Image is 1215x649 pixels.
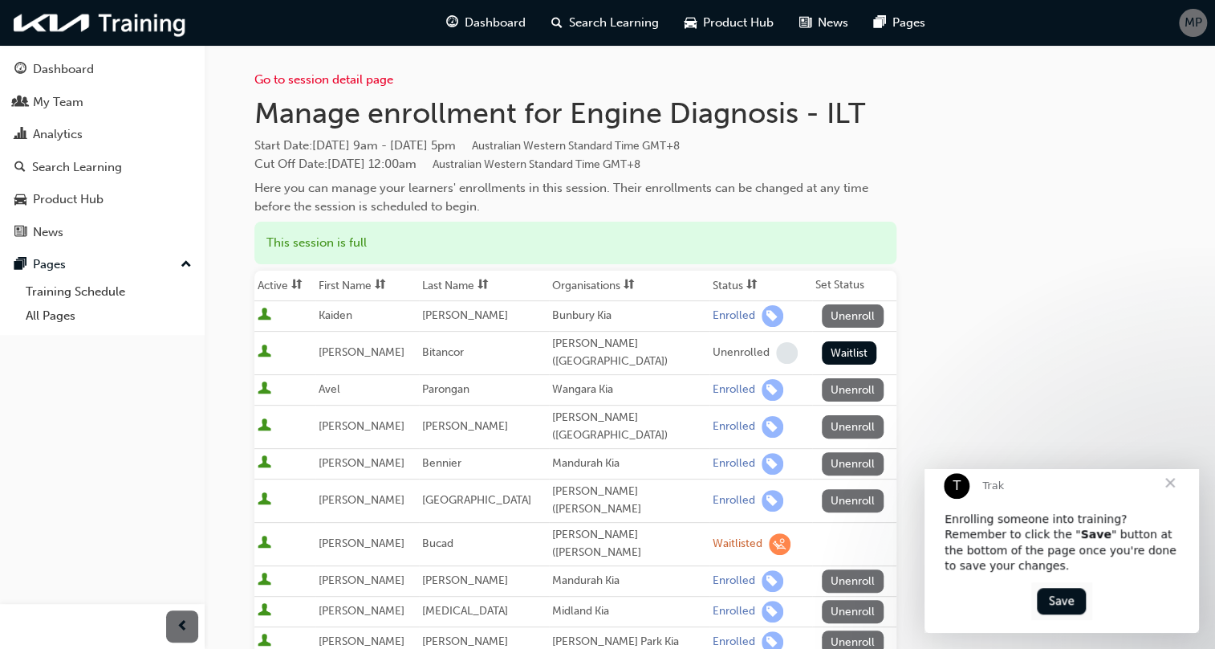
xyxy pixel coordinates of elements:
[799,13,811,33] span: news-icon
[6,120,198,149] a: Analytics
[822,489,884,512] button: Unenroll
[319,573,404,587] span: [PERSON_NAME]
[14,193,26,207] span: car-icon
[685,13,697,33] span: car-icon
[552,381,706,399] div: Wangara Kia
[6,185,198,214] a: Product Hub
[6,55,198,84] a: Dashboard
[713,604,755,619] div: Enrolled
[8,6,193,39] img: kia-training
[422,493,531,507] span: [GEOGRAPHIC_DATA]
[6,51,198,250] button: DashboardMy TeamAnalyticsSearch LearningProduct HubNews
[472,139,680,153] span: Australian Western Standard Time GMT+8
[319,604,404,618] span: [PERSON_NAME]
[254,179,896,215] div: Here you can manage your learners' enrollments in this session. Their enrollments can be changed ...
[552,335,706,371] div: [PERSON_NAME] ([GEOGRAPHIC_DATA])
[892,14,925,32] span: Pages
[709,271,812,301] th: Toggle SortBy
[422,573,508,587] span: [PERSON_NAME]
[624,279,635,292] span: sorting-icon
[258,345,271,361] span: User is active
[549,271,709,301] th: Toggle SortBy
[924,469,1199,633] iframe: Intercom live chat message
[254,222,896,264] div: This session is full
[762,490,783,512] span: learningRecordVerb_ENROLL-icon
[6,250,198,280] button: Pages
[258,308,271,324] span: User is active
[822,341,877,365] button: Waitlist
[713,345,770,361] div: Unenrolled
[713,537,762,552] div: Waitlisted
[33,125,83,144] div: Analytics
[375,279,386,292] span: sorting-icon
[33,255,66,274] div: Pages
[762,305,783,327] span: learningRecordVerb_ENROLL-icon
[822,415,884,439] button: Unenroll
[177,617,189,637] span: prev-icon
[822,304,884,328] button: Unenroll
[258,492,271,508] span: User is active
[33,190,104,209] div: Product Hub
[315,271,419,301] th: Toggle SortBy
[822,452,884,476] button: Unenroll
[6,218,198,247] a: News
[6,88,198,117] a: My Team
[746,279,758,292] span: sorting-icon
[703,14,774,32] span: Product Hub
[477,279,489,292] span: sorting-icon
[181,255,192,276] span: up-icon
[258,455,271,471] span: User is active
[319,635,404,648] span: [PERSON_NAME]
[569,14,659,32] span: Search Learning
[776,342,798,364] span: learningRecordVerb_NONE-icon
[446,13,458,33] span: guage-icon
[433,157,640,171] span: Australian Western Standard Time GMT+8
[254,72,393,87] a: Go to session detail page
[672,6,786,39] a: car-iconProduct Hub
[762,416,783,438] span: learningRecordVerb_ENROLL-icon
[419,271,549,301] th: Toggle SortBy
[713,382,755,398] div: Enrolled
[254,157,640,171] span: Cut Off Date : [DATE] 12:00am
[1179,9,1207,37] button: MP
[433,6,538,39] a: guage-iconDashboard
[14,96,26,110] span: people-icon
[769,533,790,555] span: learningRecordVerb_WAITLIST-icon
[552,572,706,590] div: Mandurah Kia
[32,158,122,177] div: Search Learning
[258,573,271,589] span: User is active
[762,379,783,401] span: learningRecordVerb_ENROLL-icon
[713,573,755,589] div: Enrolled
[258,603,271,619] span: User is active
[319,456,404,470] span: [PERSON_NAME]
[14,258,26,272] span: pages-icon
[422,456,461,470] span: Bennier
[822,600,884,623] button: Unenroll
[20,43,254,105] div: Enrolling someone into training? Remember to click the " " button at the bottom of the page once ...
[33,93,83,112] div: My Team
[14,161,26,175] span: search-icon
[422,382,469,396] span: Parongan
[552,307,706,325] div: Bunbury Kia
[254,137,896,155] span: Start Date :
[319,419,404,433] span: [PERSON_NAME]
[14,63,26,77] span: guage-icon
[291,279,303,292] span: sorting-icon
[422,537,453,550] span: Bucad
[713,419,755,435] div: Enrolled
[254,271,315,301] th: Toggle SortBy
[258,418,271,435] span: User is active
[254,96,896,131] h1: Manage enrollment for Engine Diagnosis - ILT
[19,304,198,329] a: All Pages
[6,153,198,182] a: Search Learning
[713,456,755,471] div: Enrolled
[422,635,508,648] span: [PERSON_NAME]
[713,493,755,508] div: Enrolled
[319,382,340,396] span: Avel
[156,59,186,71] b: Save
[874,13,886,33] span: pages-icon
[465,14,526,32] span: Dashboard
